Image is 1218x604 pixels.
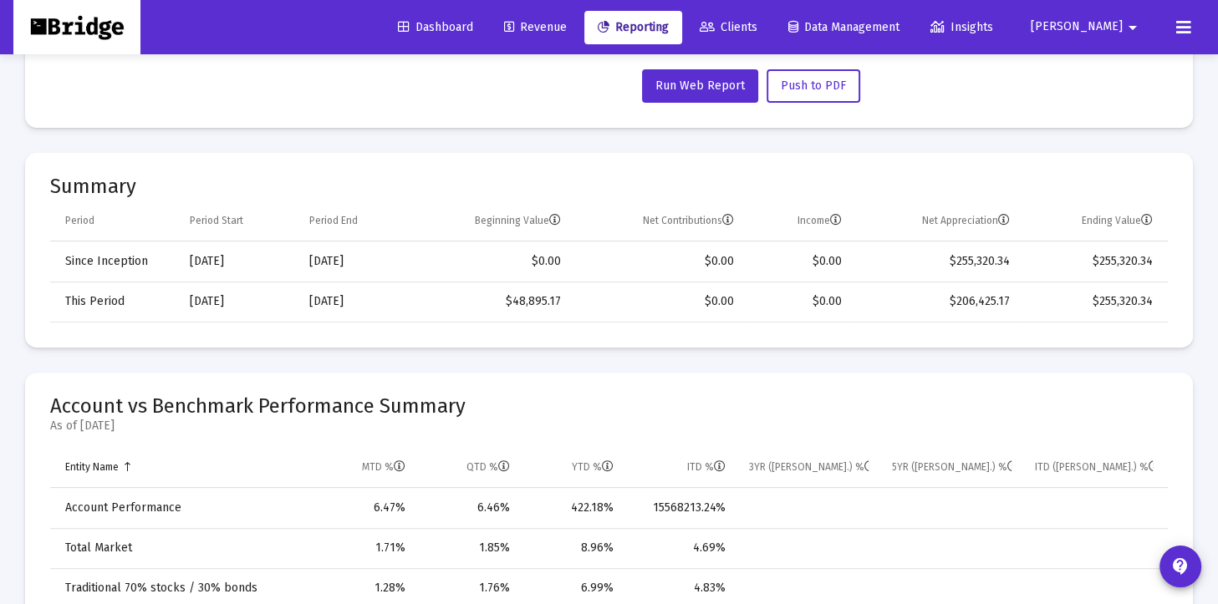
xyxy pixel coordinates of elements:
td: Column Period Start [178,201,298,241]
span: Revenue [504,20,567,34]
td: $0.00 [573,282,746,322]
div: Net Contributions [643,214,734,227]
td: Column Beginning Value [410,201,572,241]
div: Period End [309,214,358,227]
td: Column Period [50,201,178,241]
span: Clients [700,20,757,34]
td: Column 3YR (Ann.) % [737,448,880,488]
td: Column 5YR (Ann.) % [880,448,1023,488]
div: 15568213.24% [637,500,726,516]
td: $0.00 [573,241,746,282]
td: $255,320.34 [1022,241,1169,282]
td: $206,425.17 [854,282,1021,322]
mat-card-subtitle: As of [DATE] [50,418,466,434]
div: MTD % [362,460,405,474]
span: Reporting [598,20,669,34]
td: This Period [50,282,178,322]
div: 1.28% [323,580,405,596]
td: $0.00 [410,241,572,282]
td: Column QTD % [417,448,522,488]
div: 422.18% [533,500,613,516]
td: $48,895.17 [410,282,572,322]
td: Account Performance [50,488,311,528]
button: Push to PDF [767,69,860,103]
button: [PERSON_NAME] [1011,10,1163,43]
div: 6.99% [533,580,613,596]
td: Column ITD (Ann.) % [1023,448,1168,488]
div: Beginning Value [475,214,561,227]
div: 3YR ([PERSON_NAME].) % [749,460,869,474]
div: [DATE] [309,293,399,310]
td: Since Inception [50,241,178,282]
a: Insights [917,11,1007,44]
td: $0.00 [746,241,854,282]
div: 1.71% [323,540,405,556]
td: Column MTD % [311,448,417,488]
a: Reporting [584,11,682,44]
div: 6.47% [323,500,405,516]
td: Column Entity Name [50,448,311,488]
div: [DATE] [190,293,286,310]
div: 5YR ([PERSON_NAME].) % [892,460,1012,474]
a: Revenue [491,11,580,44]
span: [PERSON_NAME] [1031,20,1123,34]
img: Dashboard [26,11,128,44]
div: 4.83% [637,580,726,596]
div: Net Appreciation [922,214,1010,227]
td: Column Net Appreciation [854,201,1021,241]
td: Column YTD % [522,448,624,488]
div: YTD % [572,460,614,474]
td: Total Market [50,528,311,568]
div: QTD % [466,460,510,474]
div: 1.85% [429,540,510,556]
td: Column Net Contributions [573,201,746,241]
td: Column Ending Value [1022,201,1169,241]
td: Column Income [746,201,854,241]
td: Column ITD % [625,448,737,488]
mat-icon: contact_support [1170,556,1190,576]
button: Run Web Report [642,69,758,103]
span: Data Management [788,20,899,34]
a: Data Management [775,11,913,44]
div: 4.69% [637,540,726,556]
span: Account vs Benchmark Performance Summary [50,394,466,418]
td: $0.00 [746,282,854,322]
td: Column Period End [298,201,410,241]
div: Entity Name [65,460,119,474]
span: Insights [930,20,993,34]
td: $255,320.34 [1022,282,1169,322]
div: ITD ([PERSON_NAME].) % [1035,460,1153,474]
div: Period [65,214,94,227]
div: 8.96% [533,540,613,556]
div: Ending Value [1082,214,1153,227]
a: Clients [686,11,771,44]
div: [DATE] [309,253,399,270]
span: Dashboard [398,20,473,34]
div: ITD % [687,460,726,474]
div: 6.46% [429,500,510,516]
mat-icon: arrow_drop_down [1123,11,1143,44]
span: Push to PDF [781,79,846,93]
div: Data grid [50,201,1168,322]
a: Dashboard [385,11,487,44]
div: Period Start [190,214,243,227]
td: $255,320.34 [854,241,1021,282]
mat-card-title: Summary [50,178,1168,195]
div: Income [798,214,842,227]
div: [DATE] [190,253,286,270]
span: Run Web Report [655,79,745,93]
div: 1.76% [429,580,510,596]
